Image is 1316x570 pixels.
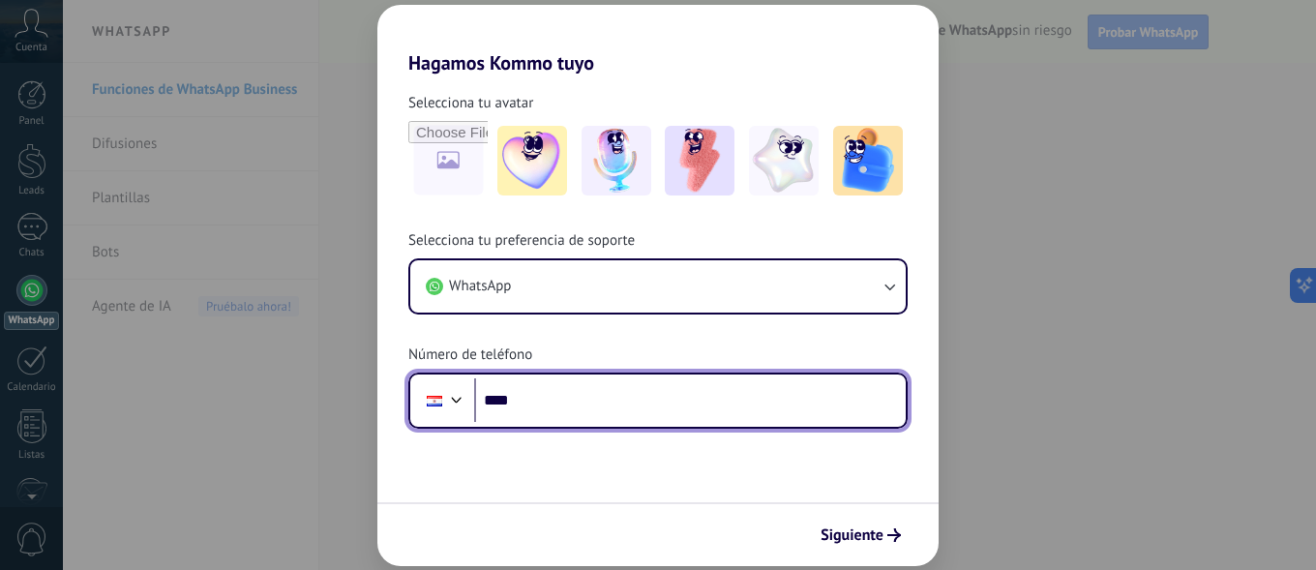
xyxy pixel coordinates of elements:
[749,126,819,195] img: -4.jpeg
[821,528,883,542] span: Siguiente
[665,126,734,195] img: -3.jpeg
[497,126,567,195] img: -1.jpeg
[410,260,906,313] button: WhatsApp
[408,231,635,251] span: Selecciona tu preferencia de soporte
[582,126,651,195] img: -2.jpeg
[812,519,910,552] button: Siguiente
[377,5,939,75] h2: Hagamos Kommo tuyo
[833,126,903,195] img: -5.jpeg
[408,345,532,365] span: Número de teléfono
[416,380,453,421] div: Paraguay: + 595
[408,94,533,113] span: Selecciona tu avatar
[449,277,511,296] span: WhatsApp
